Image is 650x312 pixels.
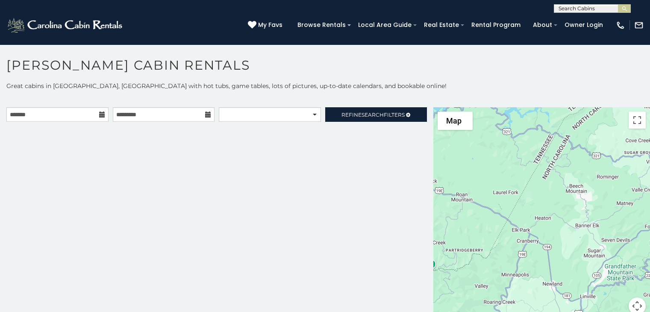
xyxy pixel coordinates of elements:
[420,18,463,32] a: Real Estate
[248,21,285,30] a: My Favs
[438,112,473,130] button: Change map style
[258,21,282,29] span: My Favs
[362,112,384,118] span: Search
[354,18,416,32] a: Local Area Guide
[634,21,644,30] img: mail-regular-white.png
[467,18,525,32] a: Rental Program
[446,116,462,125] span: Map
[293,18,350,32] a: Browse Rentals
[341,112,405,118] span: Refine Filters
[560,18,607,32] a: Owner Login
[6,17,125,34] img: White-1-2.png
[616,21,625,30] img: phone-regular-white.png
[325,107,427,122] a: RefineSearchFilters
[529,18,556,32] a: About
[629,112,646,129] button: Toggle fullscreen view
